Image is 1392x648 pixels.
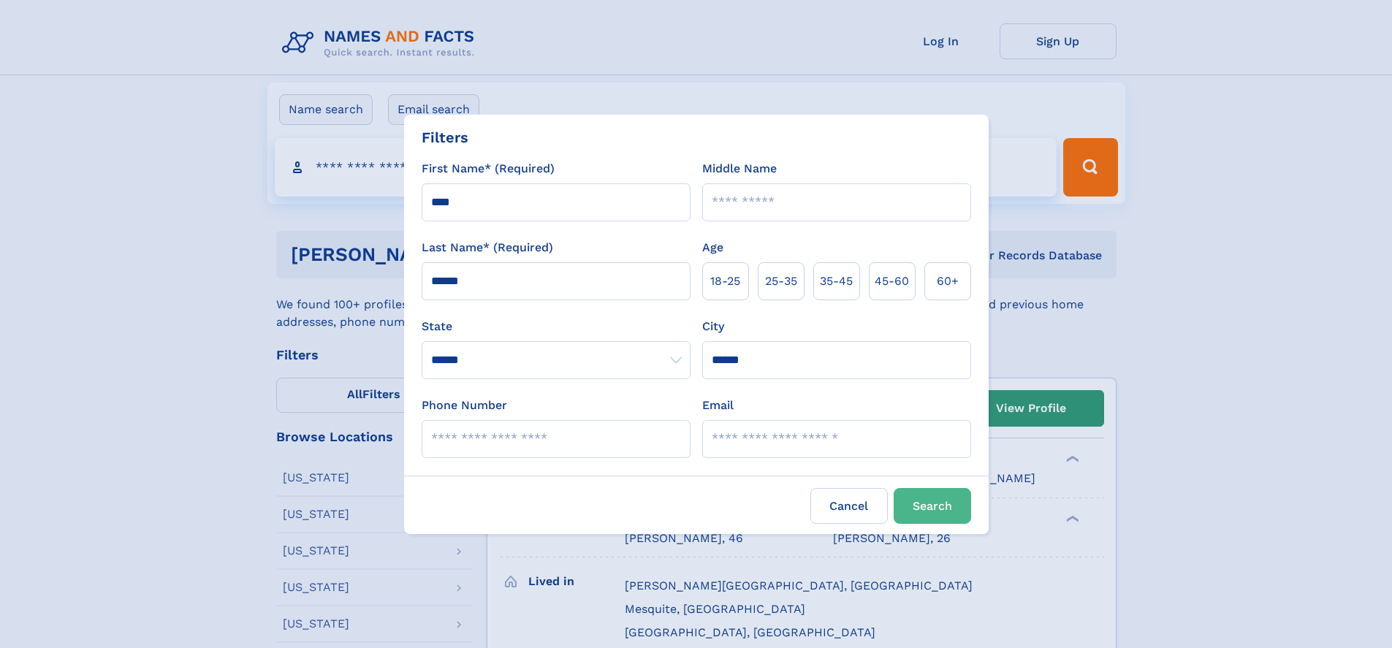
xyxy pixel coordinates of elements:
[702,318,724,335] label: City
[894,488,971,524] button: Search
[810,488,888,524] label: Cancel
[422,397,507,414] label: Phone Number
[875,272,909,290] span: 45‑60
[702,397,734,414] label: Email
[422,160,555,178] label: First Name* (Required)
[820,272,853,290] span: 35‑45
[710,272,740,290] span: 18‑25
[702,239,723,256] label: Age
[422,239,553,256] label: Last Name* (Required)
[422,126,468,148] div: Filters
[702,160,777,178] label: Middle Name
[422,318,691,335] label: State
[937,272,959,290] span: 60+
[765,272,797,290] span: 25‑35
